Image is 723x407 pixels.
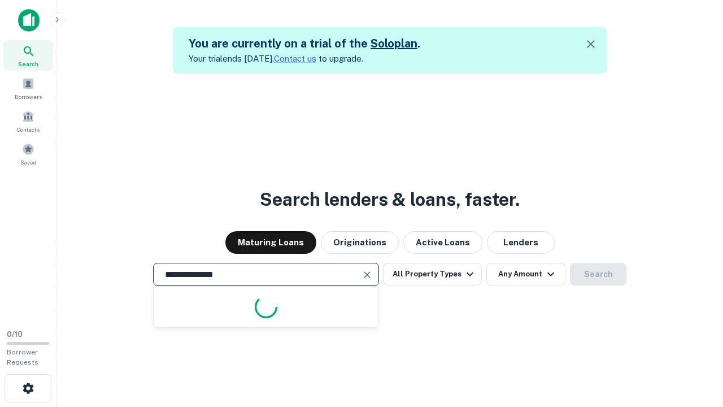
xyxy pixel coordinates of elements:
h5: You are currently on a trial of the . [189,35,420,52]
span: Borrower Requests [7,348,38,366]
button: Lenders [487,231,555,254]
img: capitalize-icon.png [18,9,40,32]
span: Search [18,59,38,68]
a: Search [3,40,53,71]
iframe: Chat Widget [667,317,723,371]
span: 0 / 10 [7,330,23,339]
span: Borrowers [15,92,42,101]
a: Contacts [3,106,53,136]
h3: Search lenders & loans, faster. [260,186,520,213]
p: Your trial ends [DATE]. to upgrade. [189,52,420,66]
button: Maturing Loans [225,231,316,254]
a: Borrowers [3,73,53,103]
a: Soloplan [371,37,417,50]
a: Saved [3,138,53,169]
button: Originations [321,231,399,254]
button: Clear [359,267,375,283]
span: Contacts [17,125,40,134]
button: Any Amount [486,263,565,285]
button: All Property Types [384,263,482,285]
button: Active Loans [403,231,482,254]
a: Contact us [274,54,316,63]
span: Saved [20,158,37,167]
